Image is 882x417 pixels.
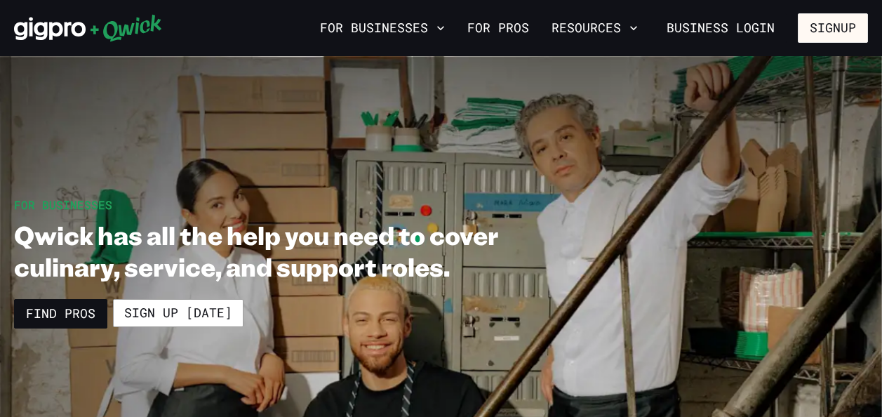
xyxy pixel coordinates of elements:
h1: Qwick has all the help you need to cover culinary, service, and support roles. [14,219,526,282]
button: For Businesses [314,16,450,40]
button: Resources [546,16,643,40]
button: Signup [798,13,868,43]
a: Find Pros [14,299,107,329]
a: Business Login [655,13,787,43]
a: For Pros [462,16,535,40]
a: Sign up [DATE] [113,299,243,327]
span: For Businesses [14,197,112,212]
